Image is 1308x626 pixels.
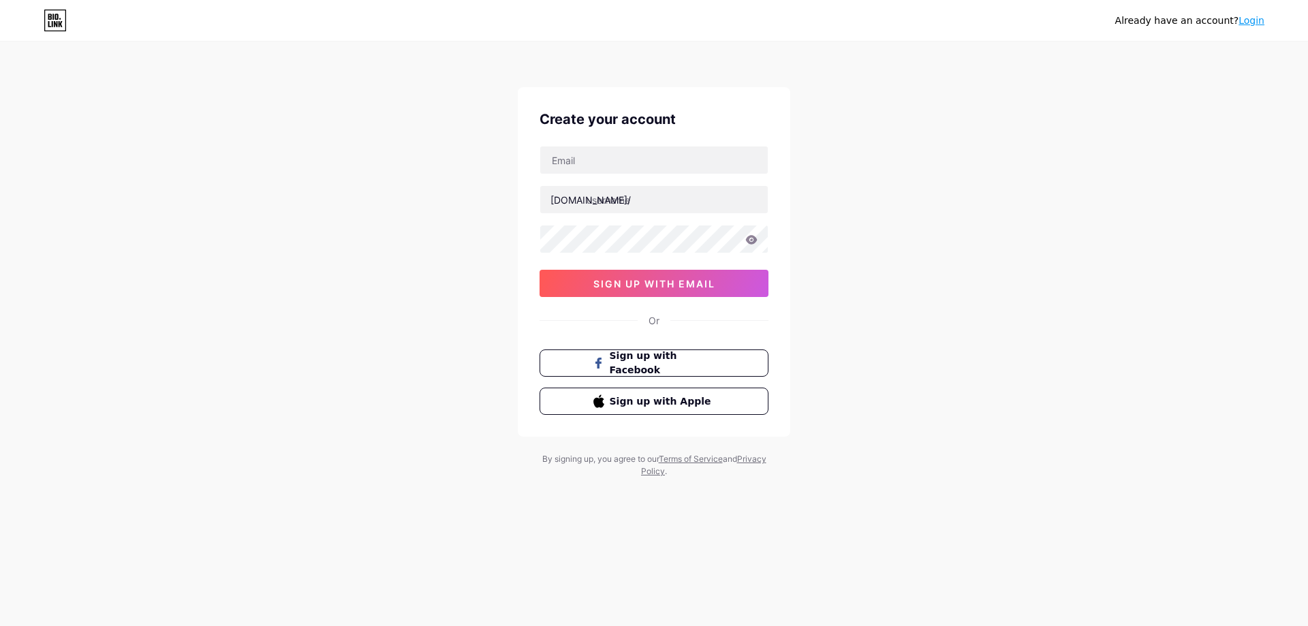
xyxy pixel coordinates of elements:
span: Sign up with Facebook [610,349,715,377]
span: Sign up with Apple [610,394,715,409]
input: Email [540,146,768,174]
a: Login [1239,15,1264,26]
input: username [540,186,768,213]
div: By signing up, you agree to our and . [538,453,770,478]
button: Sign up with Facebook [540,349,768,377]
a: Terms of Service [659,454,723,464]
button: sign up with email [540,270,768,297]
span: sign up with email [593,278,715,289]
button: Sign up with Apple [540,388,768,415]
div: Or [649,313,659,328]
div: Already have an account? [1115,14,1264,28]
div: [DOMAIN_NAME]/ [550,193,631,207]
div: Create your account [540,109,768,129]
